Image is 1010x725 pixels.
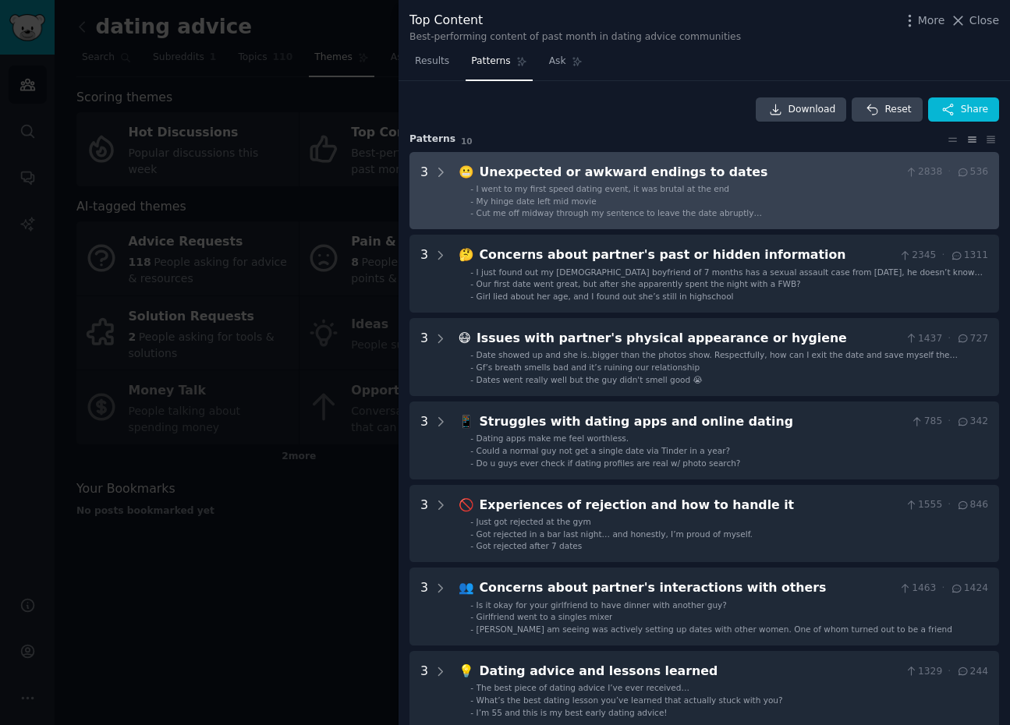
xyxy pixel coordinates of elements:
span: 727 [956,332,988,346]
span: Our first date went great, but after she apparently spent the night with a FWB? [477,279,801,288]
span: 1329 [905,665,943,679]
span: Results [415,55,449,69]
span: 2345 [898,249,937,263]
span: More [918,12,945,29]
span: 💡 [459,663,474,678]
span: 536 [956,165,988,179]
span: 👥 [459,580,474,595]
span: · [941,249,944,263]
span: Is it okay for your girlfriend to have dinner with another guy? [477,600,727,610]
div: 3 [420,329,428,385]
span: · [948,415,951,429]
a: Ask [544,49,588,81]
span: Pattern s [409,133,455,147]
span: Dating apps make me feel worthless. [477,433,629,443]
span: · [948,665,951,679]
div: - [470,349,473,360]
div: - [470,540,473,551]
span: · [948,332,951,346]
span: · [948,498,951,512]
div: - [470,196,473,207]
div: Dating advice and lessons learned [480,662,899,681]
div: Best-performing content of past month in dating advice communities [409,30,741,44]
button: Close [950,12,999,29]
div: Issues with partner's physical appearance or hygiene [477,329,899,348]
span: 📱 [459,414,474,429]
span: Dates went really well but the guy didn't smell good 😭 [477,375,703,384]
span: 1463 [898,582,937,596]
div: - [470,445,473,456]
span: Close [969,12,999,29]
span: 785 [910,415,942,429]
button: Share [928,97,999,122]
span: Reset [884,103,911,117]
div: Top Content [409,11,741,30]
div: 3 [420,662,428,718]
div: - [470,458,473,469]
span: 1424 [950,582,988,596]
div: - [470,599,473,610]
span: I just found out my [DEMOGRAPHIC_DATA] boyfriend of 7 months has a sexual assault case from [DATE... [477,267,983,288]
span: 342 [956,415,988,429]
button: More [902,12,945,29]
span: Cut me off midway through my sentence to leave the date abruptly… [477,208,762,217]
span: 1311 [950,249,988,263]
span: The best piece of dating advice I’ve ever received… [477,683,689,692]
span: Ask [549,55,566,69]
div: Concerns about partner's past or hidden information [480,246,893,265]
span: Just got rejected at the gym [477,517,591,526]
span: 2838 [905,165,943,179]
div: - [470,183,473,194]
span: Share [961,103,988,117]
span: 🤔 [459,247,474,262]
div: 3 [420,578,428,635]
a: Download [756,97,847,122]
div: - [470,433,473,444]
div: - [470,291,473,302]
div: Struggles with dating apps and online dating [480,412,905,432]
span: Girl lied about her age, and I found out she’s still in highschool [477,292,734,301]
a: Patterns [466,49,532,81]
div: - [470,278,473,289]
span: 1555 [905,498,943,512]
span: 1437 [905,332,943,346]
span: I’m 55 and this is my best early dating advice! [477,708,668,717]
div: 3 [420,163,428,219]
div: - [470,374,473,385]
div: - [470,516,473,527]
div: - [470,529,473,539]
span: I went to my first speed dating event, it was brutal at the end [477,184,729,193]
span: Girlfriend went to a singles mixer [477,612,613,621]
div: Concerns about partner's interactions with others [480,578,893,598]
span: 244 [956,665,988,679]
div: - [470,267,473,278]
span: 10 [461,136,473,146]
a: Results [409,49,455,81]
div: - [470,695,473,706]
div: 3 [420,412,428,469]
span: 846 [956,498,988,512]
span: 🚫 [459,497,474,512]
div: - [470,611,473,622]
span: 😷 [459,331,471,345]
span: Date showed up and she is..bigger than the photos show. Respectfully, how can I exit the date and... [477,350,959,370]
span: Patterns [471,55,510,69]
span: Do u guys ever check if dating profiles are real w/ photo search? [477,458,741,468]
div: 3 [420,246,428,302]
span: [PERSON_NAME] am seeing was actively setting up dates with other women. One of whom turned out to... [477,624,952,634]
div: Experiences of rejection and how to handle it [480,496,899,515]
span: My hinge date left mid movie [477,196,597,206]
span: What’s the best dating lesson you’ve learned that actually stuck with you? [477,695,783,705]
span: Got rejected after 7 dates [477,541,583,550]
span: Gf’s breath smells bad and it’s ruining our relationship [477,362,700,372]
span: Got rejected in a bar last night… and honestly, I’m proud of myself. [477,529,753,539]
div: - [470,362,473,373]
div: - [470,207,473,218]
div: - [470,682,473,693]
span: 😬 [459,164,474,179]
button: Reset [852,97,922,122]
div: 3 [420,496,428,552]
div: Unexpected or awkward endings to dates [480,163,899,182]
div: - [470,707,473,718]
span: Could a normal guy not get a single date via Tinder in a year? [477,446,730,455]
